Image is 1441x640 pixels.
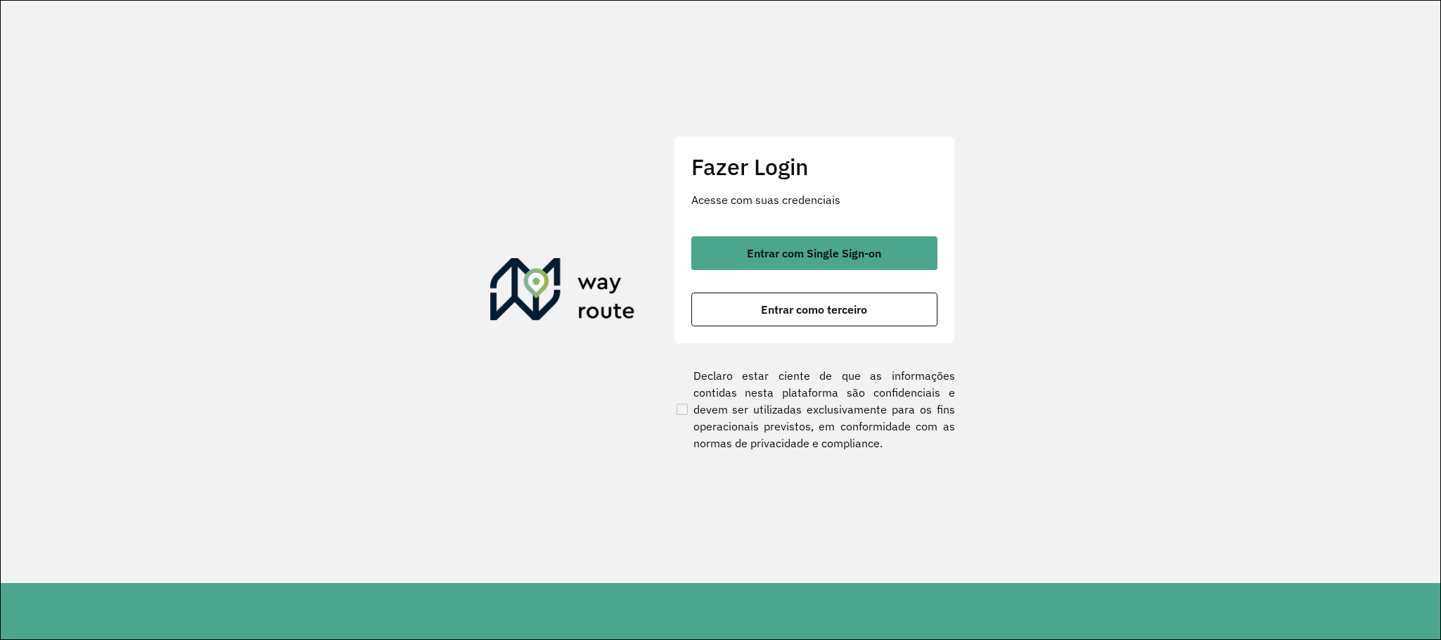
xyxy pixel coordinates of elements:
button: button [691,293,937,326]
label: Declaro estar ciente de que as informações contidas nesta plataforma são confidenciais e devem se... [674,367,955,452]
button: button [691,236,937,270]
span: Entrar como terceiro [761,304,867,315]
h2: Fazer Login [691,153,937,180]
span: Entrar com Single Sign-on [747,248,881,259]
img: Roteirizador AmbevTech [490,258,635,326]
p: Acesse com suas credenciais [691,191,937,208]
